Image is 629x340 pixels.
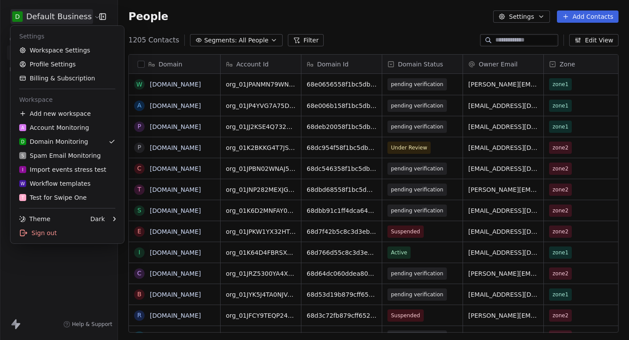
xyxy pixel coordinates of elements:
span: S [21,153,24,159]
span: T [21,194,24,201]
div: Test for Swipe One [19,193,86,202]
div: Account Monitoring [19,123,89,132]
span: A [21,125,24,131]
a: Billing & Subscription [14,71,121,85]
div: Sign out [14,226,121,240]
span: D [21,139,24,145]
div: Workflow templates [19,179,90,188]
span: I [22,167,24,173]
a: Workspace Settings [14,43,121,57]
div: Spam Email Monitoring [19,151,101,160]
div: Import events stress test [19,165,106,174]
a: Profile Settings [14,57,121,71]
span: W [21,180,25,187]
div: Theme [19,215,50,223]
div: Settings [14,29,121,43]
div: Add new workspace [14,107,121,121]
div: Domain Monitoring [19,137,88,146]
div: Workspace [14,93,121,107]
div: Dark [90,215,105,223]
